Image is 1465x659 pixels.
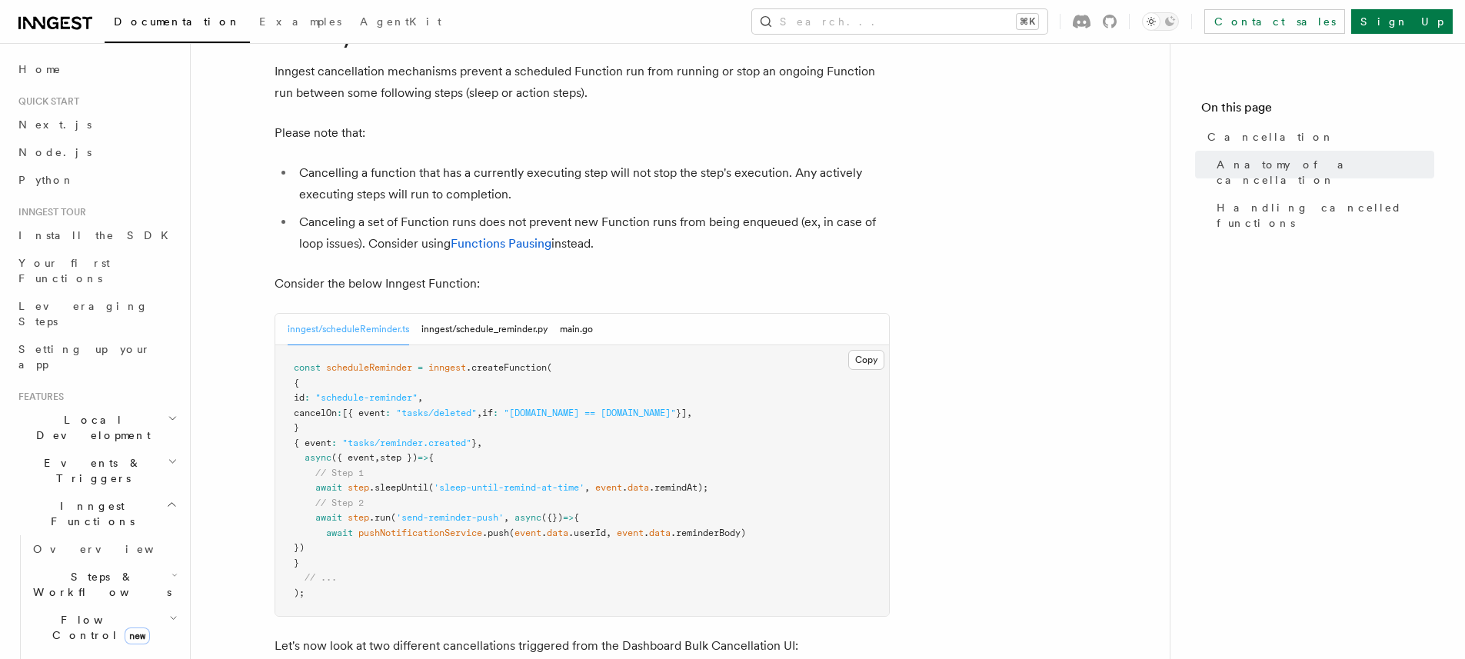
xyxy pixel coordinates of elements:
a: Overview [27,535,181,563]
a: Documentation [105,5,250,43]
span: = [418,362,423,373]
button: main.go [560,314,593,345]
span: id [294,392,305,403]
span: => [563,512,574,523]
button: Flow Controlnew [27,606,181,649]
span: . [541,528,547,538]
span: ( [509,528,514,538]
span: Python [18,174,75,186]
a: Leveraging Steps [12,292,181,335]
span: Steps & Workflows [27,569,171,600]
span: : [305,392,310,403]
span: event [617,528,644,538]
span: Local Development [12,412,168,443]
span: , [375,452,380,463]
span: ); [294,587,305,598]
span: Setting up your app [18,343,151,371]
span: await [315,512,342,523]
p: Consider the below Inngest Function: [275,273,890,295]
a: Sign Up [1351,9,1453,34]
span: // ... [305,572,337,583]
button: Events & Triggers [12,449,181,492]
a: Home [12,55,181,83]
button: inngest/schedule_reminder.py [421,314,548,345]
span: => [418,452,428,463]
span: { event [294,438,331,448]
span: Overview [33,543,191,555]
a: Next.js [12,111,181,138]
span: : [493,408,498,418]
span: { [428,452,434,463]
span: } [294,422,299,433]
a: Install the SDK [12,221,181,249]
span: { [294,378,299,388]
span: event [595,482,622,493]
span: data [547,528,568,538]
span: new [125,627,150,644]
a: Examples [250,5,351,42]
span: }] [676,408,687,418]
span: , [504,512,509,523]
a: AgentKit [351,5,451,42]
span: ({ event [331,452,375,463]
h4: On this page [1201,98,1434,123]
a: Handling cancelled functions [1210,194,1434,237]
span: , [477,438,482,448]
span: , [606,528,611,538]
li: Cancelling a function that has a currently executing step will not stop the step's execution. Any... [295,162,890,205]
span: "tasks/reminder.created" [342,438,471,448]
span: "schedule-reminder" [315,392,418,403]
span: Events & Triggers [12,455,168,486]
button: Toggle dark mode [1142,12,1179,31]
p: Please note that: [275,122,890,144]
span: .createFunction [466,362,547,373]
span: async [305,452,331,463]
span: Install the SDK [18,229,178,241]
span: .remindAt); [649,482,708,493]
span: // Step 2 [315,498,364,508]
span: } [471,438,477,448]
button: Copy [848,350,884,370]
span: { [574,512,579,523]
button: inngest/scheduleReminder.ts [288,314,409,345]
span: const [294,362,321,373]
span: [{ event [342,408,385,418]
span: Features [12,391,64,403]
span: , [584,482,590,493]
span: Examples [259,15,341,28]
a: Functions Pausing [451,236,551,251]
span: .userId [568,528,606,538]
span: "[DOMAIN_NAME] == [DOMAIN_NAME]" [504,408,676,418]
span: await [326,528,353,538]
span: data [649,528,671,538]
span: : [337,408,342,418]
span: }) [294,542,305,553]
span: . [644,528,649,538]
span: 'send-reminder-push' [396,512,504,523]
a: Node.js [12,138,181,166]
span: "tasks/deleted" [396,408,477,418]
span: if [482,408,493,418]
span: Anatomy of a cancellation [1217,157,1434,188]
span: Inngest Functions [12,498,166,529]
span: Next.js [18,118,92,131]
span: // Step 1 [315,468,364,478]
span: data [628,482,649,493]
p: Inngest cancellation mechanisms prevent a scheduled Function run from running or stop an ongoing ... [275,61,890,104]
a: Contact sales [1204,9,1345,34]
span: AgentKit [360,15,441,28]
span: : [385,408,391,418]
span: Leveraging Steps [18,300,148,328]
span: Quick start [12,95,79,108]
p: Let's now look at two different cancellations triggered from the Dashboard Bulk Cancellation UI: [275,635,890,657]
span: } [294,557,299,568]
span: pushNotificationService [358,528,482,538]
a: Setting up your app [12,335,181,378]
span: step [348,482,369,493]
span: async [514,512,541,523]
span: , [477,408,482,418]
span: step }) [380,452,418,463]
span: .push [482,528,509,538]
span: : [331,438,337,448]
span: ( [547,362,552,373]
